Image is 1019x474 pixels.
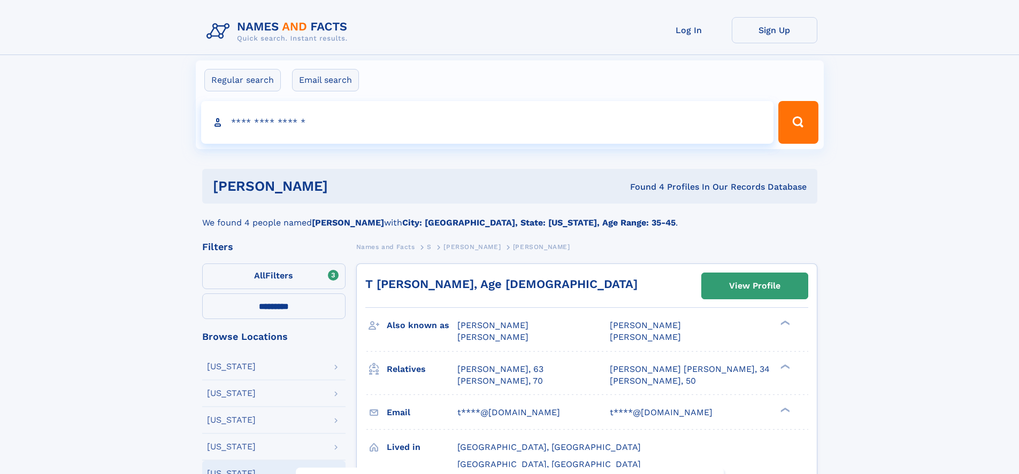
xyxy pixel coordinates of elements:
[207,362,256,371] div: [US_STATE]
[457,442,641,452] span: [GEOGRAPHIC_DATA], [GEOGRAPHIC_DATA]
[513,243,570,251] span: [PERSON_NAME]
[202,263,346,289] label: Filters
[702,273,808,299] a: View Profile
[610,332,681,342] span: [PERSON_NAME]
[202,332,346,341] div: Browse Locations
[778,101,818,144] button: Search Button
[387,360,457,378] h3: Relatives
[479,181,807,193] div: Found 4 Profiles In Our Records Database
[457,375,543,387] a: [PERSON_NAME], 70
[610,375,696,387] a: [PERSON_NAME], 50
[356,240,415,253] a: Names and Facts
[312,217,384,228] b: [PERSON_NAME]
[457,363,543,375] a: [PERSON_NAME], 63
[778,320,791,327] div: ❯
[387,316,457,335] h3: Also known as
[427,240,432,253] a: S
[202,242,346,252] div: Filters
[778,406,791,413] div: ❯
[443,240,501,253] a: [PERSON_NAME]
[443,243,501,251] span: [PERSON_NAME]
[457,320,528,330] span: [PERSON_NAME]
[292,69,359,91] label: Email search
[610,320,681,330] span: [PERSON_NAME]
[457,332,528,342] span: [PERSON_NAME]
[457,459,641,469] span: [GEOGRAPHIC_DATA], [GEOGRAPHIC_DATA]
[402,217,676,228] b: City: [GEOGRAPHIC_DATA], State: [US_STATE], Age Range: 35-45
[202,17,356,46] img: Logo Names and Facts
[365,277,638,291] a: T [PERSON_NAME], Age [DEMOGRAPHIC_DATA]
[729,274,780,298] div: View Profile
[207,416,256,424] div: [US_STATE]
[610,363,770,375] a: [PERSON_NAME] [PERSON_NAME], 34
[204,69,281,91] label: Regular search
[201,101,774,144] input: search input
[732,17,817,43] a: Sign Up
[207,442,256,451] div: [US_STATE]
[427,243,432,251] span: S
[646,17,732,43] a: Log In
[387,438,457,456] h3: Lived in
[387,403,457,422] h3: Email
[778,363,791,370] div: ❯
[213,180,479,193] h1: [PERSON_NAME]
[202,204,817,229] div: We found 4 people named with .
[207,389,256,398] div: [US_STATE]
[254,270,265,281] span: All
